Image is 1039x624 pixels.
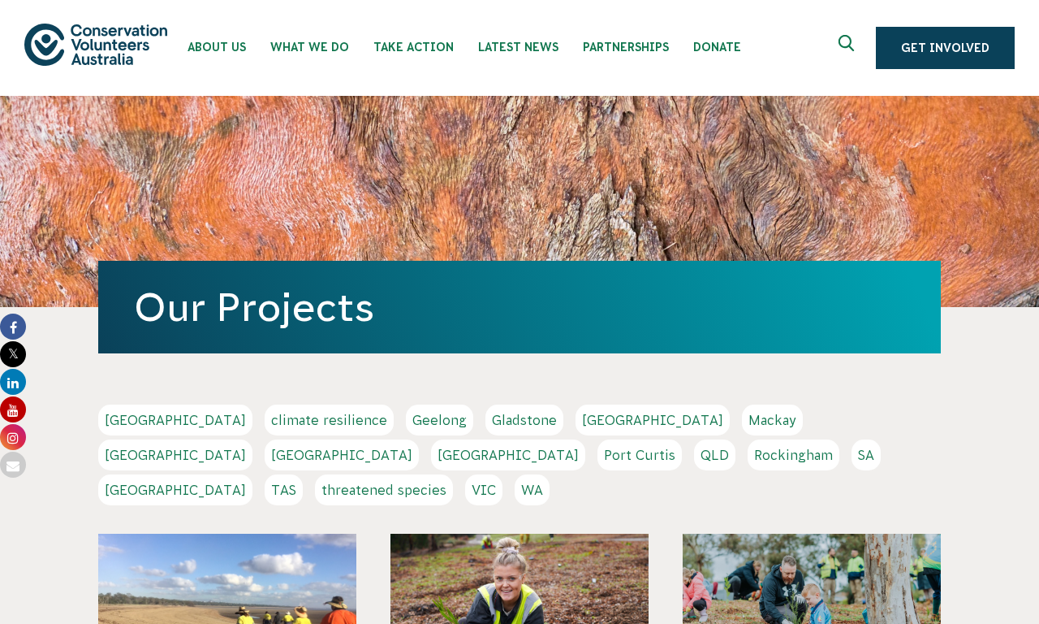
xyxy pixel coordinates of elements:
[265,405,394,435] a: climate resilience
[839,35,859,61] span: Expand search box
[98,405,252,435] a: [GEOGRAPHIC_DATA]
[373,41,454,54] span: Take Action
[431,440,585,470] a: [GEOGRAPHIC_DATA]
[597,440,682,470] a: Port Curtis
[485,405,563,435] a: Gladstone
[851,440,881,470] a: SA
[748,440,839,470] a: Rockingham
[406,405,473,435] a: Geelong
[98,440,252,470] a: [GEOGRAPHIC_DATA]
[98,474,252,505] a: [GEOGRAPHIC_DATA]
[270,41,349,54] span: What We Do
[829,28,868,67] button: Expand search box Close search box
[188,41,246,54] span: About Us
[134,285,374,329] a: Our Projects
[693,41,741,54] span: Donate
[876,27,1015,69] a: Get Involved
[265,440,419,470] a: [GEOGRAPHIC_DATA]
[742,405,803,435] a: Mackay
[265,474,303,505] a: TAS
[694,440,735,470] a: QLD
[315,474,453,505] a: threatened species
[478,41,558,54] span: Latest News
[515,474,550,505] a: WA
[576,405,730,435] a: [GEOGRAPHIC_DATA]
[24,24,167,65] img: logo.svg
[465,474,502,505] a: VIC
[583,41,669,54] span: Partnerships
